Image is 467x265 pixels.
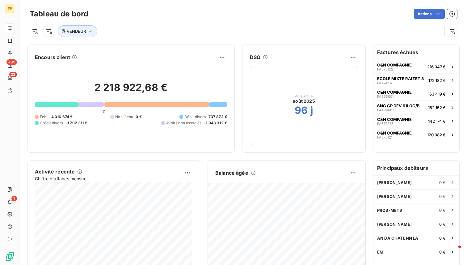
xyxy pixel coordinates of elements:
[35,81,227,100] h2: 2 218 922,68 €
[40,114,49,120] span: Échu
[58,25,97,37] button: VENDEUR
[208,114,227,120] span: 737 872 €
[295,104,308,117] h2: 96
[377,90,412,95] span: C&N COMPAGNIE
[51,114,73,120] span: 4 316 674 €
[439,180,446,185] span: 0 €
[377,117,412,122] span: C&N COMPAGNIE
[373,87,459,100] button: C&N COMPAGNIEFA555001163 419 €
[377,208,402,213] span: PROS-METS
[9,72,17,77] span: 23
[377,103,426,108] span: SNC GP DEV 91LOC/BOULANGERIE KIAVUE ET FILS
[204,120,227,126] span: -1 043 312 €
[414,9,445,19] button: Actions
[377,236,418,241] span: AN BA CHATENN LA
[439,222,446,227] span: 0 €
[377,67,393,71] span: FA575122
[373,128,459,141] button: C&N COMPAGNIEFA575121120 082 €
[5,61,15,71] a: +99
[294,94,314,98] span: Mois actuel
[439,236,446,241] span: 0 €
[293,98,315,104] span: août 2025
[446,244,461,259] iframe: Intercom live chat
[377,180,412,185] span: [PERSON_NAME]
[428,78,446,83] span: 172 182 €
[377,222,412,227] span: [PERSON_NAME]
[377,130,412,135] span: C&N COMPAGNIE
[377,135,392,139] span: FA575121
[428,119,446,124] span: 142 174 €
[5,73,15,83] a: 23
[5,251,15,261] img: Logo LeanPay
[373,45,459,60] h6: Factures échues
[35,175,180,182] span: Chiffre d'affaires mensuel
[30,8,88,19] h3: Tableau de bord
[103,109,105,114] span: 0
[215,169,248,177] h6: Balance âgée
[35,53,70,61] h6: Encours client
[439,194,446,199] span: 0 €
[377,122,393,126] span: FA577275
[67,29,86,34] span: VENDEUR
[439,208,446,213] span: 0 €
[439,250,446,254] span: 0 €
[40,120,63,126] span: Crédit divers
[377,250,383,254] span: EM
[373,160,459,175] h6: Principaux débiteurs
[427,64,446,69] span: 216 047 €
[427,132,446,137] span: 120 082 €
[184,114,206,120] span: Débit divers
[11,196,17,201] span: 1
[6,59,17,65] span: +99
[373,100,459,114] button: SNC GP DEV 91LOC/BOULANGERIE KIAVUE ET FILSFA494687152 152 €
[377,95,393,98] span: FA555001
[373,60,459,73] button: C&N COMPAGNIEFA575122216 047 €
[310,104,313,117] h2: j
[35,168,75,175] h6: Activité récente
[65,120,87,126] span: -1 792 311 €
[166,120,201,126] span: Avoirs non associés
[428,105,446,110] span: 152 152 €
[377,81,393,85] span: FA474517
[5,4,15,14] div: EP
[377,62,412,67] span: C&N COMPAGNIE
[377,194,412,199] span: [PERSON_NAME]
[250,53,260,61] h6: DSO
[428,92,446,96] span: 163 419 €
[373,73,459,87] button: ECOLE MIXTE RAIZET 3FA474517172 182 €
[373,114,459,128] button: C&N COMPAGNIEFA577275142 174 €
[136,114,141,120] span: 0 €
[377,108,394,112] span: FA494687
[115,114,133,120] span: Non-échu
[377,76,424,81] span: ECOLE MIXTE RAIZET 3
